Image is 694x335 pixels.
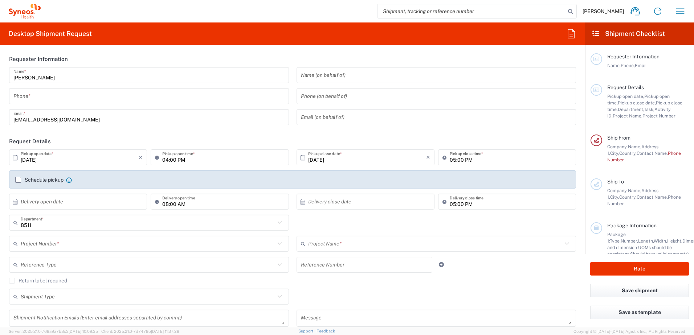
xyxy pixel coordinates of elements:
i: × [426,152,430,163]
span: Task, [644,107,654,112]
span: [DATE] 10:09:35 [69,329,98,334]
a: Feedback [317,329,335,333]
span: Client: 2025.21.0-7d7479b [101,329,179,334]
span: Requester Information [607,54,660,59]
span: Contact Name, [637,150,668,156]
input: Shipment, tracking or reference number [377,4,566,18]
span: City, [610,194,619,200]
span: Length, [638,238,654,244]
label: Schedule pickup [15,177,64,183]
h2: Shipment Checklist [592,29,665,38]
span: Package Information [607,223,657,228]
span: Company Name, [607,144,641,149]
span: Should have valid content(s) [630,251,689,257]
a: Add Reference [436,260,446,270]
span: Country, [619,194,637,200]
span: Width, [654,238,667,244]
span: Pickup close date, [618,100,656,106]
span: Department, [618,107,644,112]
span: Ship To [607,179,624,185]
span: Project Number [642,113,675,119]
span: Email [635,63,647,68]
span: Type, [610,238,621,244]
span: Number, [621,238,638,244]
span: Ship From [607,135,630,141]
span: Copyright © [DATE]-[DATE] Agistix Inc., All Rights Reserved [573,328,685,335]
h2: Request Details [9,138,51,145]
button: Save shipment [590,284,689,297]
span: Pickup open date, [607,94,644,99]
span: [PERSON_NAME] [583,8,624,15]
button: Rate [590,262,689,276]
span: Request Details [607,84,644,90]
span: Country, [619,150,637,156]
span: City, [610,150,619,156]
h2: Requester Information [9,55,68,63]
span: Server: 2025.21.0-769a9a7b8c3 [9,329,98,334]
span: [DATE] 11:37:29 [151,329,179,334]
button: Save as template [590,306,689,319]
span: Project Name, [613,113,642,119]
h2: Desktop Shipment Request [9,29,92,38]
label: Return label required [9,278,67,284]
a: Support [298,329,317,333]
span: Name, [607,63,621,68]
span: Contact Name, [637,194,668,200]
span: Height, [667,238,682,244]
i: × [139,152,143,163]
span: Phone, [621,63,635,68]
span: Package 1: [607,232,626,244]
span: Company Name, [607,188,641,193]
